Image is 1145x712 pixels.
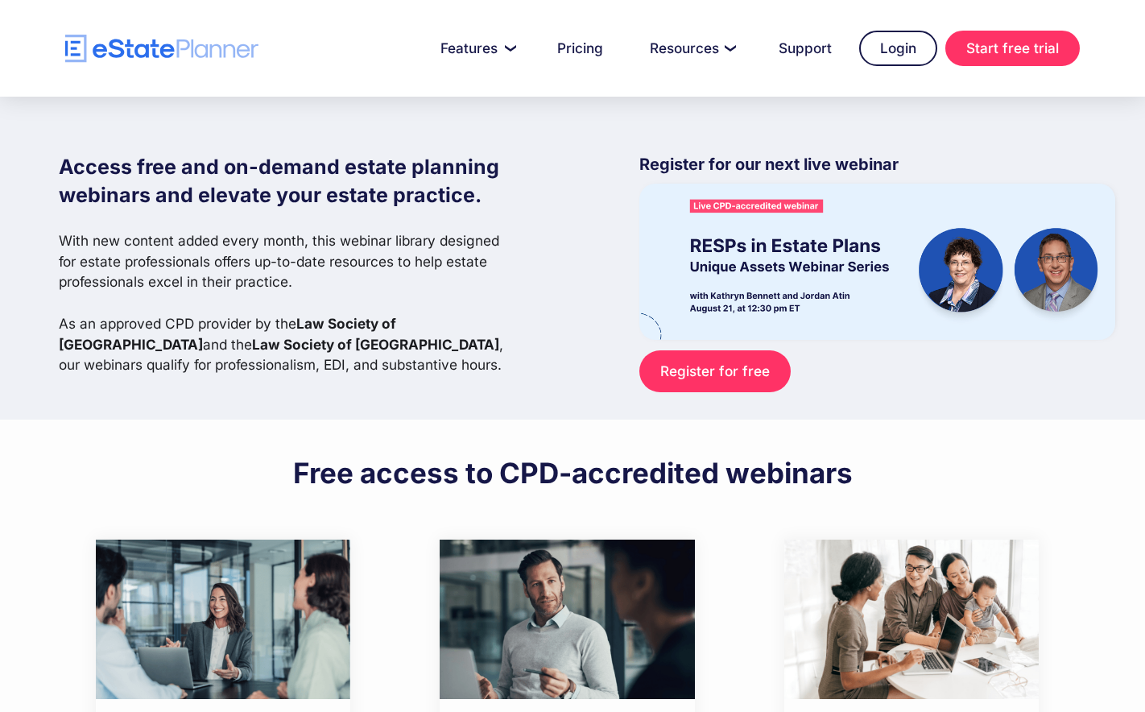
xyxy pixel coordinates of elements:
[293,455,853,491] h2: Free access to CPD-accredited webinars
[639,184,1114,340] img: eState Academy webinar
[59,230,513,375] p: With new content added every month, this webinar library designed for estate professionals offers...
[65,35,258,63] a: home
[630,32,751,64] a: Resources
[859,31,937,66] a: Login
[639,350,790,391] a: Register for free
[252,336,499,353] strong: Law Society of [GEOGRAPHIC_DATA]
[639,153,1114,184] p: Register for our next live webinar
[59,153,513,209] h1: Access free and on-demand estate planning webinars and elevate your estate practice.
[945,31,1080,66] a: Start free trial
[538,32,622,64] a: Pricing
[59,315,396,353] strong: Law Society of [GEOGRAPHIC_DATA]
[759,32,851,64] a: Support
[421,32,530,64] a: Features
